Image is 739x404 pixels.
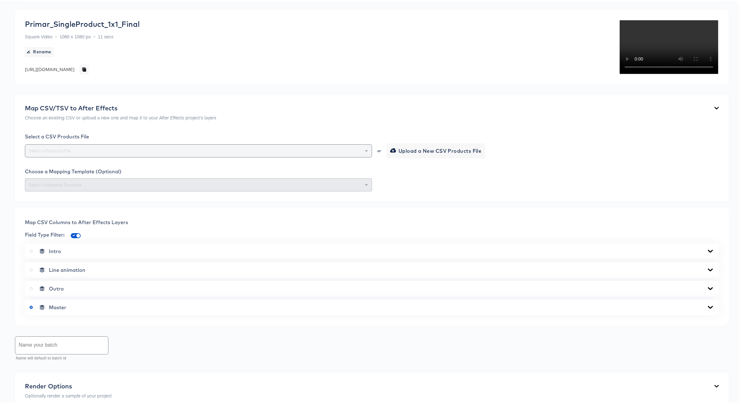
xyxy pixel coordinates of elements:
span: Field Type Filter: [25,230,64,237]
span: Outro [49,284,64,291]
span: Intro [49,247,61,253]
span: Line animation [49,266,85,272]
button: Rename [25,46,54,56]
div: Primar_SingleProduct_1x1_Final [25,18,140,27]
button: Upload a New CSV Products File [386,142,485,157]
input: Select a Products File [28,146,369,153]
div: Choose a Mapping Template (Optional) [25,167,719,173]
p: Choose an existing CSV or upload a new one and map it to your After Effects project's layers [25,113,216,119]
span: Rename [27,47,51,55]
span: 1080 x 1080 px [60,32,91,38]
video: Your browser does not support the video tag. [619,18,719,73]
p: Name will default to batch id [16,354,104,360]
div: Map CSV/TSV to After Effects [25,103,216,111]
div: or [377,148,382,151]
button: Open [365,145,368,154]
div: [URL][DOMAIN_NAME] [25,65,74,71]
span: Master [49,303,66,309]
div: Render Options [25,381,112,389]
span: Map CSV Columns to After Effects Layers [25,218,128,224]
span: Square Video [25,32,53,38]
span: Upload a New CSV Products File [391,145,482,154]
div: Select a CSV Products File [25,132,719,138]
input: Select a Mapping Template [28,180,369,187]
p: Optionally render a sample of your project [25,391,112,397]
span: 11 secs [98,32,113,38]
